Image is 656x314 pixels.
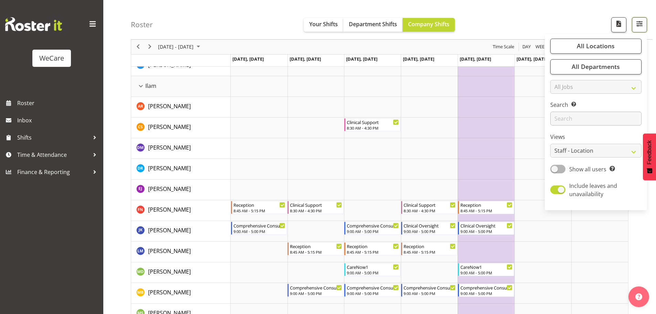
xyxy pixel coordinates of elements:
[347,291,399,296] div: 9:00 AM - 5:00 PM
[148,205,191,214] a: [PERSON_NAME]
[492,43,516,51] button: Time Scale
[231,201,287,214] div: Firdous Naqvi"s event - Reception Begin From Monday, October 20, 2025 at 8:45:00 AM GMT+13:00 End...
[148,288,191,296] a: [PERSON_NAME]
[401,222,457,235] div: John Ko"s event - Clinical Oversight Begin From Thursday, October 23, 2025 at 9:00:00 AM GMT+13:0...
[344,242,400,255] div: Lainie Montgomery"s event - Reception Begin From Wednesday, October 22, 2025 at 8:45:00 AM GMT+13...
[347,229,399,234] div: 9:00 AM - 5:00 PM
[344,284,400,297] div: Matthew Brewer"s event - Comprehensive Consult Begin From Wednesday, October 22, 2025 at 9:00:00 ...
[131,242,231,262] td: Lainie Montgomery resource
[148,267,191,276] a: [PERSON_NAME]
[460,263,512,270] div: CareNow1
[460,222,512,229] div: Clinical Oversight
[401,242,457,255] div: Lainie Montgomery"s event - Reception Begin From Thursday, October 23, 2025 at 8:45:00 AM GMT+13:...
[401,201,457,214] div: Firdous Naqvi"s event - Clinical Support Begin From Thursday, October 23, 2025 at 8:30:00 AM GMT+...
[131,200,231,221] td: Firdous Naqvi resource
[131,97,231,118] td: Andrea Ramirez resource
[148,143,191,152] a: [PERSON_NAME]
[458,201,514,214] div: Firdous Naqvi"s event - Reception Begin From Friday, October 24, 2025 at 8:45:00 AM GMT+13:00 End...
[288,284,344,297] div: Matthew Brewer"s event - Comprehensive Consult Begin From Tuesday, October 21, 2025 at 9:00:00 AM...
[569,182,617,198] span: Include leaves and unavailability
[460,208,512,213] div: 8:45 AM - 5:15 PM
[404,229,456,234] div: 9:00 AM - 5:00 PM
[148,102,191,110] a: [PERSON_NAME]
[134,43,143,51] button: Previous
[148,164,191,172] span: [PERSON_NAME]
[347,263,399,270] div: CareNow1
[460,201,512,208] div: Reception
[404,291,456,296] div: 9:00 AM - 5:00 PM
[347,222,399,229] div: Comprehensive Consult
[131,21,153,29] h4: Roster
[290,291,342,296] div: 9:00 AM - 5:00 PM
[290,208,342,213] div: 8:30 AM - 4:30 PM
[131,262,231,283] td: Marie-Claire Dickson-Bakker resource
[458,284,514,297] div: Matthew Brewer"s event - Comprehensive Consult Begin From Friday, October 24, 2025 at 9:00:00 AM ...
[460,229,512,234] div: 9:00 AM - 5:00 PM
[5,17,62,31] img: Rosterit website logo
[404,201,456,208] div: Clinical Support
[535,43,548,51] span: Week
[458,222,514,235] div: John Ko"s event - Clinical Oversight Begin From Friday, October 24, 2025 at 9:00:00 AM GMT+13:00 ...
[148,185,191,193] a: [PERSON_NAME]
[403,56,434,62] span: [DATE], [DATE]
[304,18,343,32] button: Your Shifts
[232,56,264,62] span: [DATE], [DATE]
[492,43,515,51] span: Time Scale
[404,208,456,213] div: 8:30 AM - 4:30 PM
[517,56,548,62] span: [DATE], [DATE]
[132,40,144,54] div: previous period
[131,221,231,242] td: John Ko resource
[521,43,532,51] button: Timeline Day
[646,140,653,164] span: Feedback
[131,159,231,180] td: Deepti Raturi resource
[404,243,456,250] div: Reception
[157,43,203,51] button: October 2025
[145,82,156,90] span: Ilam
[233,222,285,229] div: Comprehensive Consult
[460,291,512,296] div: 9:00 AM - 5:00 PM
[148,61,191,69] span: [PERSON_NAME]
[572,63,620,71] span: All Departments
[39,53,64,63] div: WeCare
[643,133,656,180] button: Feedback - Show survey
[347,284,399,291] div: Comprehensive Consult
[231,222,287,235] div: John Ko"s event - Comprehensive Consult Begin From Monday, October 20, 2025 at 9:00:00 AM GMT+13:...
[131,180,231,200] td: Ella Jarvis resource
[347,119,399,125] div: Clinical Support
[550,59,642,74] button: All Departments
[17,150,90,160] span: Time & Attendance
[131,118,231,138] td: Catherine Stewart resource
[534,43,549,51] button: Timeline Week
[343,18,403,32] button: Department Shifts
[148,144,191,151] span: [PERSON_NAME]
[611,17,626,32] button: Download a PDF of the roster according to the set date range.
[550,133,642,141] label: Views
[404,222,456,229] div: Clinical Oversight
[344,222,400,235] div: John Ko"s event - Comprehensive Consult Begin From Wednesday, October 22, 2025 at 9:00:00 AM GMT+...
[233,208,285,213] div: 8:45 AM - 5:15 PM
[148,247,191,255] a: [PERSON_NAME]
[460,56,491,62] span: [DATE], [DATE]
[309,20,338,28] span: Your Shifts
[131,138,231,159] td: Deepti Mahajan resource
[347,243,399,250] div: Reception
[156,40,204,54] div: October 20 - 26, 2025
[148,123,191,131] span: [PERSON_NAME]
[550,101,642,109] label: Search
[17,132,90,143] span: Shifts
[632,17,647,32] button: Filter Shifts
[290,56,321,62] span: [DATE], [DATE]
[148,226,191,234] a: [PERSON_NAME]
[233,201,285,208] div: Reception
[290,249,342,255] div: 8:45 AM - 5:15 PM
[569,165,606,173] span: Show all users
[404,284,456,291] div: Comprehensive Consult
[347,270,399,275] div: 9:00 AM - 5:00 PM
[233,229,285,234] div: 9:00 AM - 5:00 PM
[144,40,156,54] div: next period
